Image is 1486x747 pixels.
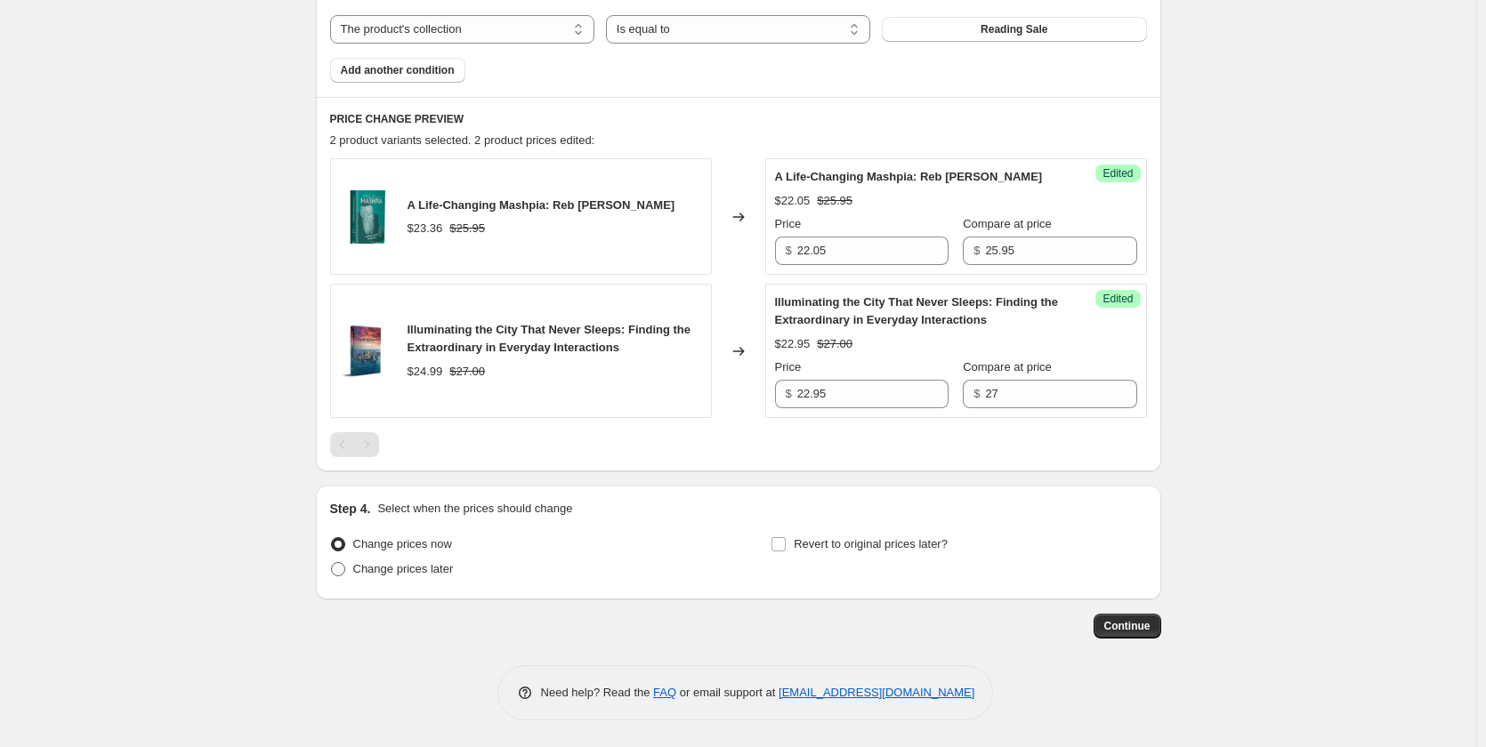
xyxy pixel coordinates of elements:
[653,686,676,699] a: FAQ
[340,190,393,244] img: SCKMockupcopy_1024x1024_8be87cf1-3e8b-4f71-9390-5fa053fe7c46_80x.webp
[676,686,779,699] span: or email support at
[775,192,811,210] div: $22.05
[353,562,454,575] span: Change prices later
[408,220,443,237] div: $23.36
[408,198,675,212] span: A Life-Changing Mashpia: Reb [PERSON_NAME]
[341,63,455,77] span: Add another condition
[1094,614,1161,639] button: Continue
[786,387,792,400] span: $
[449,363,485,381] strike: $27.00
[1102,166,1133,181] span: Edited
[786,244,792,257] span: $
[963,360,1052,373] span: Compare at price
[330,112,1147,126] h6: PRICE CHANGE PREVIEW
[330,133,595,147] span: 2 product variants selected. 2 product prices edited:
[817,192,852,210] strike: $25.95
[794,537,948,550] span: Revert to original prices later?
[377,500,572,518] p: Select when the prices should change
[775,360,802,373] span: Price
[775,295,1059,326] span: Illuminating the City That Never Sleeps: Finding the Extraordinary in Everyday Interactions
[973,244,980,257] span: $
[973,387,980,400] span: $
[981,22,1047,36] span: Reading Sale
[775,217,802,230] span: Price
[1104,619,1151,633] span: Continue
[340,325,393,378] img: resized_mockup_f3dc3a62-4249-4869-81c3-abb62530ea0a_80x.jpg
[882,17,1146,42] button: Reading Sale
[330,58,465,83] button: Add another condition
[408,363,443,381] div: $24.99
[817,335,852,353] strike: $27.00
[963,217,1052,230] span: Compare at price
[408,323,691,354] span: Illuminating the City That Never Sleeps: Finding the Extraordinary in Everyday Interactions
[541,686,654,699] span: Need help? Read the
[775,170,1043,183] span: A Life-Changing Mashpia: Reb [PERSON_NAME]
[779,686,974,699] a: [EMAIL_ADDRESS][DOMAIN_NAME]
[330,432,379,457] nav: Pagination
[330,500,371,518] h2: Step 4.
[1102,292,1133,306] span: Edited
[775,335,811,353] div: $22.95
[353,537,452,550] span: Change prices now
[449,220,485,237] strike: $25.95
